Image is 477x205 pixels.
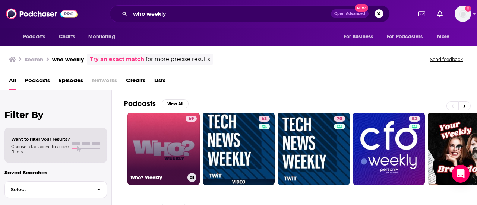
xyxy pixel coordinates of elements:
[353,113,425,185] a: 52
[9,74,16,90] a: All
[154,74,165,90] a: Lists
[130,174,184,181] h3: Who? Weekly
[465,6,471,12] svg: Add a profile image
[337,115,342,123] span: 70
[23,32,45,42] span: Podcasts
[262,115,267,123] span: 63
[434,7,446,20] a: Show notifications dropdown
[59,32,75,42] span: Charts
[455,6,471,22] img: User Profile
[124,99,189,108] a: PodcastsView All
[355,4,368,12] span: New
[259,116,270,122] a: 63
[52,56,84,63] h3: who weekly
[124,99,156,108] h2: Podcasts
[88,32,115,42] span: Monitoring
[6,7,78,21] img: Podchaser - Follow, Share and Rate Podcasts
[127,113,200,185] a: 69Who? Weekly
[5,187,91,192] span: Select
[54,30,79,44] a: Charts
[25,74,50,90] a: Podcasts
[455,6,471,22] button: Show profile menu
[126,74,145,90] a: Credits
[455,6,471,22] span: Logged in as AtriaBooks
[11,144,70,154] span: Choose a tab above to access filters.
[334,12,365,16] span: Open Advanced
[130,8,331,20] input: Search podcasts, credits, & more...
[278,113,350,185] a: 70
[416,7,428,20] a: Show notifications dropdown
[11,137,70,142] span: Want to filter your results?
[4,169,107,176] p: Saved Searches
[203,113,275,185] a: 63
[59,74,83,90] a: Episodes
[186,116,197,122] a: 69
[110,5,390,22] div: Search podcasts, credits, & more...
[162,99,189,108] button: View All
[338,30,382,44] button: open menu
[387,32,423,42] span: For Podcasters
[83,30,124,44] button: open menu
[382,30,433,44] button: open menu
[428,56,465,63] button: Send feedback
[409,116,420,122] a: 52
[18,30,55,44] button: open menu
[4,181,107,198] button: Select
[452,165,470,183] div: Open Intercom Messenger
[334,116,345,122] a: 70
[412,115,417,123] span: 52
[25,56,43,63] h3: Search
[432,30,459,44] button: open menu
[146,55,210,64] span: for more precise results
[189,115,194,123] span: 69
[344,32,373,42] span: For Business
[4,109,107,120] h2: Filter By
[437,32,450,42] span: More
[90,55,144,64] a: Try an exact match
[92,74,117,90] span: Networks
[331,9,369,18] button: Open AdvancedNew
